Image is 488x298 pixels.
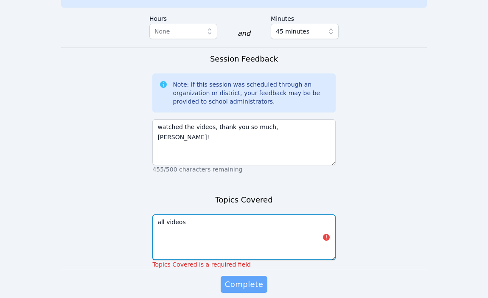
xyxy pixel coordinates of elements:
button: 45 minutes [271,24,339,39]
label: Hours [149,11,217,24]
p: Topics Covered is a required field [152,260,335,269]
label: Minutes [271,11,339,24]
h3: Session Feedback [210,53,278,65]
button: None [149,24,217,39]
h3: Topics Covered [215,194,272,206]
span: 45 minutes [276,26,309,37]
p: 455/500 characters remaining [152,165,335,174]
span: Complete [225,278,263,290]
textarea: all videos [152,214,335,260]
div: Note: If this session was scheduled through an organization or district, your feedback may be be ... [173,80,328,106]
textarea: watched the videos, thank you so much, [PERSON_NAME]! [152,119,335,165]
button: Complete [221,276,267,293]
span: None [154,28,170,35]
div: and [238,28,250,39]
